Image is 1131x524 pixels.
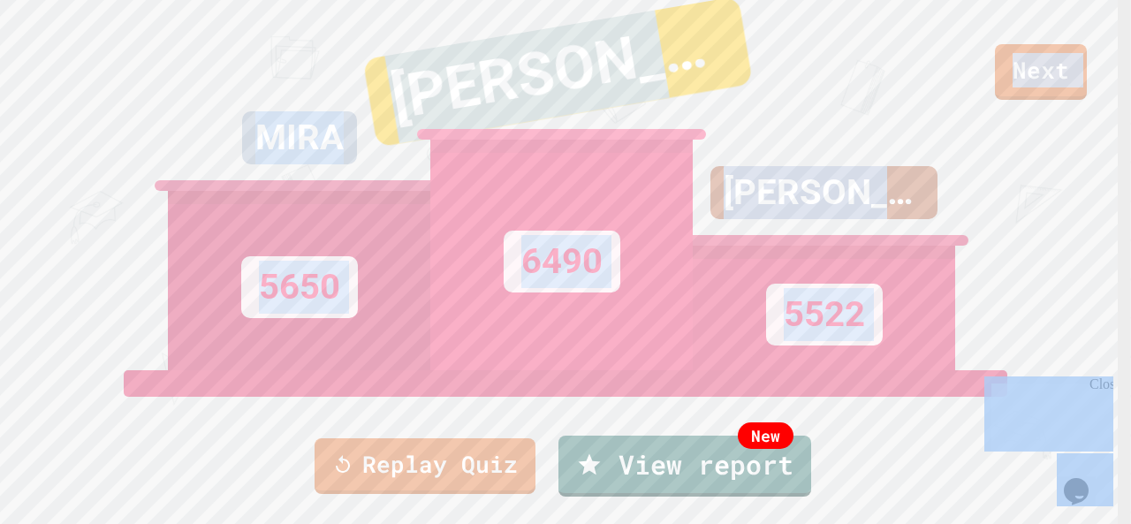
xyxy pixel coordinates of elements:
div: 5522 [766,284,883,346]
iframe: chat widget [1057,453,1113,506]
div: 5650 [241,256,358,318]
iframe: chat widget [984,376,1113,452]
div: MIRA [242,111,357,164]
div: New [738,422,793,449]
a: View report [558,436,811,497]
a: Next [995,44,1087,100]
div: 6490 [504,231,620,292]
div: Chat with us now!Close [7,7,122,112]
a: Replay Quiz [315,438,535,494]
div: [PERSON_NAME] [710,166,937,219]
